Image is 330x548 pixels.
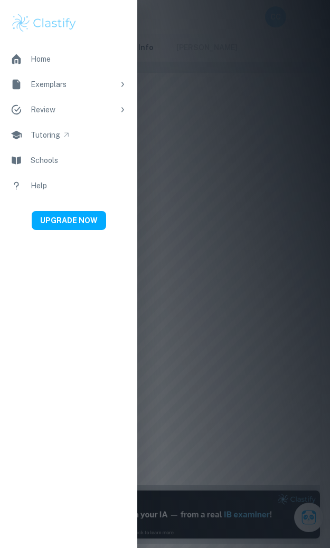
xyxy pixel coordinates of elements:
img: Clastify logo [11,13,78,34]
div: Tutoring [31,129,60,141]
div: Exemplars [31,79,114,90]
div: Help [31,180,47,191]
button: UPGRADE NOW [32,211,106,230]
div: Review [31,104,114,116]
div: Home [31,53,51,65]
div: Schools [31,155,58,166]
